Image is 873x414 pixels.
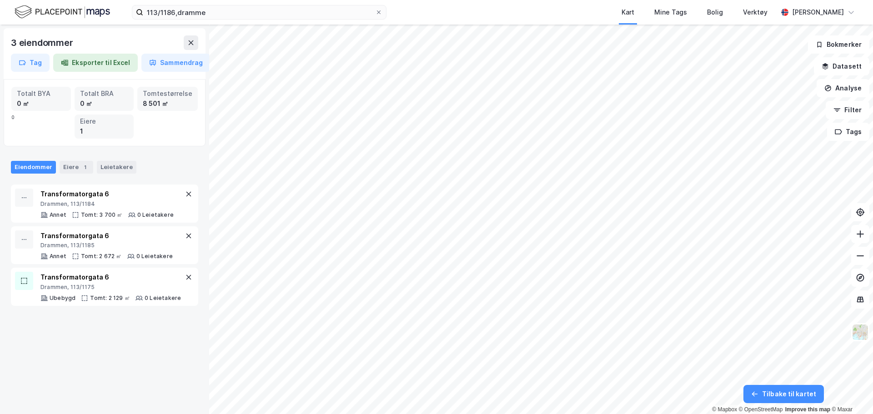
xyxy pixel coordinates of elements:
div: Kart [622,7,634,18]
div: Totalt BYA [17,89,65,99]
div: Drammen, 113/1184 [40,200,174,208]
button: Filter [826,101,869,119]
a: Mapbox [712,406,737,413]
div: Eiere [80,116,129,126]
div: 8 501 ㎡ [143,99,192,109]
div: [PERSON_NAME] [792,7,844,18]
div: 1 [80,126,129,136]
div: 0 [11,87,198,139]
div: Bolig [707,7,723,18]
button: Datasett [814,57,869,75]
button: Tags [827,123,869,141]
div: Annet [50,211,66,219]
button: Sammendrag [141,54,211,72]
div: Transformatorgata 6 [40,230,173,241]
div: Tomt: 2 129 ㎡ [90,294,130,302]
div: Ubebygd [50,294,75,302]
input: Søk på adresse, matrikkel, gårdeiere, leietakere eller personer [143,5,375,19]
div: Drammen, 113/1175 [40,284,181,291]
button: Analyse [817,79,869,97]
div: Leietakere [97,161,136,174]
button: Bokmerker [808,35,869,54]
div: 0 ㎡ [80,99,129,109]
button: Tilbake til kartet [743,385,824,403]
div: 0 Leietakere [136,253,173,260]
div: Eiendommer [11,161,56,174]
div: Drammen, 113/1185 [40,242,173,249]
div: 3 eiendommer [11,35,75,50]
div: Mine Tags [654,7,687,18]
button: Eksporter til Excel [53,54,138,72]
div: Tomtestørrelse [143,89,192,99]
div: Verktøy [743,7,768,18]
div: Tomt: 2 672 ㎡ [81,253,122,260]
img: logo.f888ab2527a4732fd821a326f86c7f29.svg [15,4,110,20]
div: Tomt: 3 700 ㎡ [81,211,123,219]
a: Improve this map [785,406,830,413]
img: Z [852,324,869,341]
div: 1 [80,163,90,172]
div: 0 ㎡ [17,99,65,109]
div: 0 Leietakere [137,211,174,219]
div: Transformatorgata 6 [40,189,174,200]
button: Tag [11,54,50,72]
div: Eiere [60,161,93,174]
div: Totalt BRA [80,89,129,99]
div: 0 Leietakere [145,294,181,302]
div: Annet [50,253,66,260]
a: OpenStreetMap [739,406,783,413]
div: Transformatorgata 6 [40,272,181,283]
iframe: Chat Widget [828,370,873,414]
